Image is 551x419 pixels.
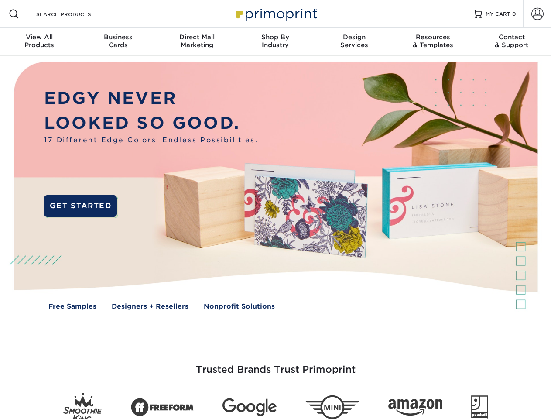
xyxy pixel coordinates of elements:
input: SEARCH PRODUCTS..... [35,9,120,19]
a: Free Samples [48,302,96,312]
img: Primoprint [232,4,319,23]
img: Amazon [388,399,442,416]
img: Goodwill [471,395,488,419]
p: LOOKED SO GOOD. [44,111,258,136]
h3: Trusted Brands Trust Primoprint [21,343,531,386]
span: 17 Different Edge Colors. Endless Possibilities. [44,135,258,145]
span: Resources [394,33,472,41]
div: Cards [79,33,157,49]
img: Google [222,398,277,416]
span: Contact [472,33,551,41]
a: Direct MailMarketing [157,28,236,56]
span: Design [315,33,394,41]
a: Resources& Templates [394,28,472,56]
div: Industry [236,33,315,49]
span: Business [79,33,157,41]
a: Designers + Resellers [112,302,188,312]
div: Marketing [157,33,236,49]
div: Services [315,33,394,49]
span: Shop By [236,33,315,41]
a: DesignServices [315,28,394,56]
span: MY CART [486,10,510,18]
a: BusinessCards [79,28,157,56]
a: Nonprofit Solutions [204,302,275,312]
a: Shop ByIndustry [236,28,315,56]
a: GET STARTED [44,195,117,217]
div: & Templates [394,33,472,49]
span: Direct Mail [157,33,236,41]
a: Contact& Support [472,28,551,56]
p: EDGY NEVER [44,86,258,111]
span: 0 [512,11,516,17]
div: & Support [472,33,551,49]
